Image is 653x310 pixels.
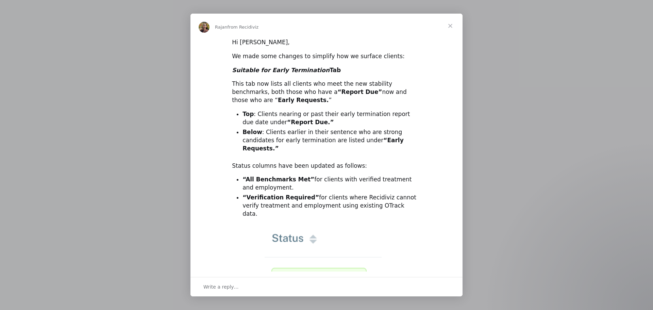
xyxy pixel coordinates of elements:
b: Top [242,111,254,117]
div: Hi [PERSON_NAME], [232,38,421,47]
li: for clients with verified treatment and employment. [242,176,421,192]
b: “Early Requests.” [242,137,404,152]
span: Close [438,14,463,38]
b: “Verification Required” [242,194,319,201]
div: Status columns have been updated as follows: [232,162,421,170]
b: Tab [232,67,341,74]
div: Open conversation and reply [190,277,463,296]
b: “Report Due” [337,88,382,95]
span: Rajan [215,25,228,30]
img: Profile image for Rajan [199,22,210,33]
b: “Report Due.” [287,119,334,126]
li: : Clients nearing or past their early termination report due date under [242,110,421,127]
div: We made some changes to simplify how we surface clients: [232,52,421,61]
i: Suitable for Early Termination [232,67,330,74]
li: for clients where Recidiviz cannot verify treatment and employment using existing OTrack data. [242,194,421,218]
li: : Clients earlier in their sentence who are strong candidates for early termination are listed under [242,128,421,153]
b: Below [242,129,262,135]
span: Write a reply… [203,282,239,291]
div: This tab now lists all clients who meet the new stability benchmarks, both those who have a now a... [232,80,421,104]
b: Early Requests. [278,97,329,103]
b: “All Benchmarks Met” [242,176,314,183]
span: from Recidiviz [228,25,259,30]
